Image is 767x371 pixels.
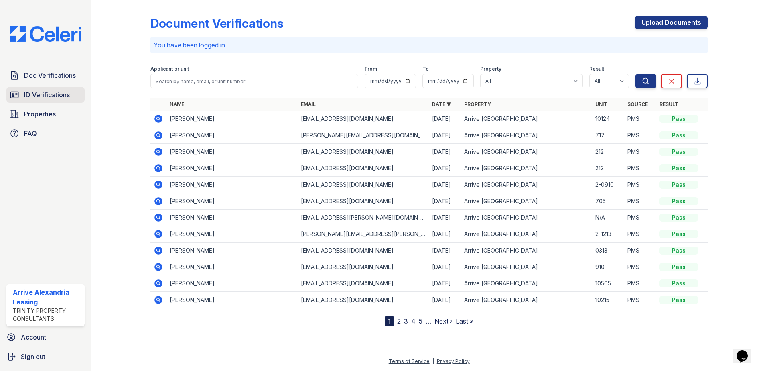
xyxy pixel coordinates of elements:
[6,125,85,141] a: FAQ
[298,111,429,127] td: [EMAIL_ADDRESS][DOMAIN_NAME]
[461,127,592,144] td: Arrive [GEOGRAPHIC_DATA]
[624,259,656,275] td: PMS
[461,275,592,292] td: Arrive [GEOGRAPHIC_DATA]
[170,101,184,107] a: Name
[429,177,461,193] td: [DATE]
[298,193,429,210] td: [EMAIL_ADDRESS][DOMAIN_NAME]
[166,193,298,210] td: [PERSON_NAME]
[624,210,656,226] td: PMS
[298,226,429,243] td: [PERSON_NAME][EMAIL_ADDRESS][PERSON_NAME][DOMAIN_NAME]
[429,160,461,177] td: [DATE]
[150,74,358,88] input: Search by name, email, or unit number
[24,128,37,138] span: FAQ
[6,67,85,84] a: Doc Verifications
[298,210,429,226] td: [EMAIL_ADDRESS][PERSON_NAME][DOMAIN_NAME]
[592,144,624,160] td: 212
[659,164,698,172] div: Pass
[432,358,434,364] div: |
[659,247,698,255] div: Pass
[624,111,656,127] td: PMS
[150,16,283,31] div: Document Verifications
[298,292,429,308] td: [EMAIL_ADDRESS][DOMAIN_NAME]
[3,329,88,345] a: Account
[461,259,592,275] td: Arrive [GEOGRAPHIC_DATA]
[166,226,298,243] td: [PERSON_NAME]
[298,144,429,160] td: [EMAIL_ADDRESS][DOMAIN_NAME]
[659,131,698,139] div: Pass
[461,292,592,308] td: Arrive [GEOGRAPHIC_DATA]
[659,263,698,271] div: Pass
[166,292,298,308] td: [PERSON_NAME]
[437,358,470,364] a: Privacy Policy
[166,210,298,226] td: [PERSON_NAME]
[592,127,624,144] td: 717
[461,177,592,193] td: Arrive [GEOGRAPHIC_DATA]
[624,226,656,243] td: PMS
[461,144,592,160] td: Arrive [GEOGRAPHIC_DATA]
[429,111,461,127] td: [DATE]
[434,317,452,325] a: Next ›
[298,243,429,259] td: [EMAIL_ADDRESS][DOMAIN_NAME]
[298,275,429,292] td: [EMAIL_ADDRESS][DOMAIN_NAME]
[635,16,708,29] a: Upload Documents
[298,160,429,177] td: [EMAIL_ADDRESS][DOMAIN_NAME]
[166,144,298,160] td: [PERSON_NAME]
[456,317,473,325] a: Last »
[21,352,45,361] span: Sign out
[592,226,624,243] td: 2-1213
[429,292,461,308] td: [DATE]
[659,230,698,238] div: Pass
[659,296,698,304] div: Pass
[429,210,461,226] td: [DATE]
[429,127,461,144] td: [DATE]
[592,243,624,259] td: 0313
[432,101,451,107] a: Date ▼
[21,332,46,342] span: Account
[3,349,88,365] a: Sign out
[464,101,491,107] a: Property
[166,177,298,193] td: [PERSON_NAME]
[3,26,88,42] img: CE_Logo_Blue-a8612792a0a2168367f1c8372b55b34899dd931a85d93a1a3d3e32e68fde9ad4.png
[624,160,656,177] td: PMS
[166,275,298,292] td: [PERSON_NAME]
[592,160,624,177] td: 212
[659,148,698,156] div: Pass
[166,243,298,259] td: [PERSON_NAME]
[627,101,648,107] a: Source
[589,66,604,72] label: Result
[592,111,624,127] td: 10124
[298,177,429,193] td: [EMAIL_ADDRESS][DOMAIN_NAME]
[404,317,408,325] a: 3
[24,90,70,100] span: ID Verifications
[24,71,76,80] span: Doc Verifications
[461,193,592,210] td: Arrive [GEOGRAPHIC_DATA]
[624,127,656,144] td: PMS
[24,109,56,119] span: Properties
[365,66,377,72] label: From
[659,214,698,222] div: Pass
[461,243,592,259] td: Arrive [GEOGRAPHIC_DATA]
[461,111,592,127] td: Arrive [GEOGRAPHIC_DATA]
[301,101,316,107] a: Email
[595,101,607,107] a: Unit
[298,127,429,144] td: [PERSON_NAME][EMAIL_ADDRESS][DOMAIN_NAME]
[166,111,298,127] td: [PERSON_NAME]
[461,210,592,226] td: Arrive [GEOGRAPHIC_DATA]
[592,259,624,275] td: 910
[624,144,656,160] td: PMS
[429,226,461,243] td: [DATE]
[624,275,656,292] td: PMS
[592,210,624,226] td: N/A
[624,177,656,193] td: PMS
[659,101,678,107] a: Result
[480,66,501,72] label: Property
[659,279,698,287] div: Pass
[150,66,189,72] label: Applicant or unit
[624,292,656,308] td: PMS
[166,160,298,177] td: [PERSON_NAME]
[397,317,401,325] a: 2
[13,307,81,323] div: Trinity Property Consultants
[659,181,698,189] div: Pass
[154,40,704,50] p: You have been logged in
